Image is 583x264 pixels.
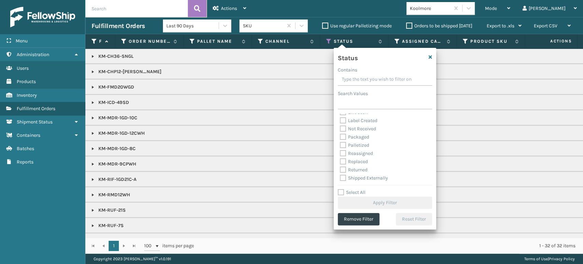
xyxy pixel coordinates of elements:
span: Menu [16,38,28,44]
a: Terms of Use [524,256,548,261]
span: Actions [528,36,576,47]
div: 1 - 32 of 32 items [204,242,575,249]
label: Status [334,38,375,44]
span: Reports [17,159,33,165]
span: 100 [144,242,154,249]
span: Products [17,79,36,84]
span: Mode [485,5,497,11]
label: Orders to be shipped [DATE] [406,23,472,29]
label: Contains [338,66,357,74]
span: Export to .xls [487,23,514,29]
label: Use regular Palletizing mode [322,23,392,29]
a: 1 [109,241,119,251]
label: Packaged [340,134,369,140]
h3: Fulfillment Orders [92,22,145,30]
div: | [524,254,575,264]
span: Batches [17,146,34,151]
h4: Status [338,52,358,62]
span: Export CSV [534,23,557,29]
div: Last 90 Days [166,22,219,29]
label: Product SKU [470,38,512,44]
label: Palletized [340,142,369,148]
span: Containers [17,132,40,138]
input: Type the text you wish to filter on [338,74,432,86]
label: Label Created [340,118,377,123]
img: logo [10,7,75,27]
div: SKU [243,22,283,29]
label: Assigned Carrier Service [402,38,443,44]
span: Users [17,65,29,71]
span: Fulfillment Orders [17,106,55,111]
label: Replaced [340,159,368,164]
a: Privacy Policy [549,256,575,261]
span: Inventory [17,92,37,98]
label: Not Received [340,126,376,132]
label: Channel [265,38,307,44]
label: Fulfillment Order Id [99,38,102,44]
label: Pallet Name [197,38,238,44]
button: Remove Filter [338,213,379,225]
span: Actions [221,5,237,11]
label: Order Number [129,38,170,44]
span: items per page [144,241,194,251]
button: Apply Filter [338,197,432,209]
label: Reassigned [340,150,373,156]
button: Reset Filter [396,213,432,225]
label: Search Values [338,90,368,97]
div: Koolmore [410,5,450,12]
label: Shipped Externally [340,175,388,181]
p: Copyright 2023 [PERSON_NAME]™ v 1.0.191 [94,254,171,264]
span: Administration [17,52,49,57]
label: Returned [340,167,367,173]
label: Select All [338,189,365,195]
span: Shipment Status [17,119,53,125]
